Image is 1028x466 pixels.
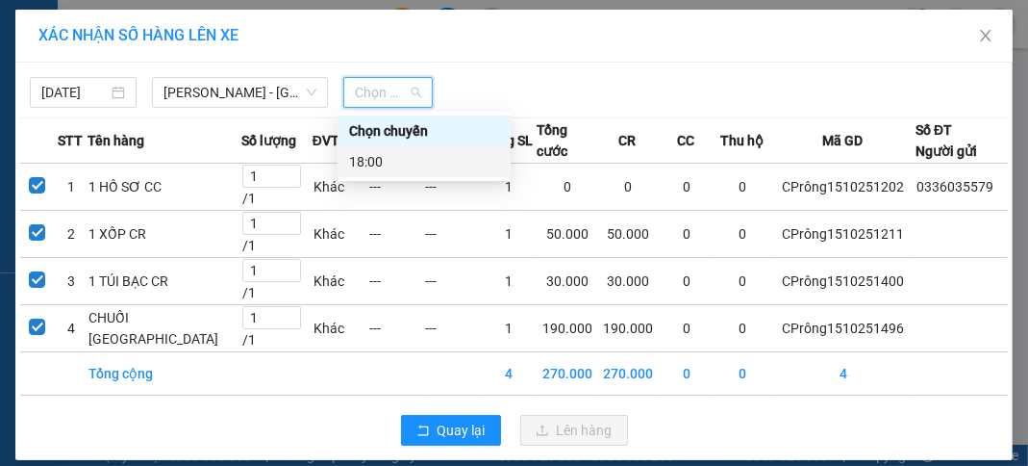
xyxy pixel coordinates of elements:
span: down [306,87,317,98]
td: Khác [313,305,368,352]
button: Close [959,10,1013,64]
span: VP GỬI: [13,126,96,153]
strong: [PERSON_NAME]: [113,54,233,72]
td: 0 [659,211,715,258]
td: 190.000 [537,305,597,352]
td: 50.000 [537,211,597,258]
td: 190.000 [597,305,658,352]
td: 0 [659,305,715,352]
td: 1 [481,305,537,352]
span: XÁC NHẬN SỐ HÀNG LÊN XE [38,26,238,44]
td: CPrông1510251496 [770,305,915,352]
td: --- [425,164,481,211]
strong: 0901 936 968 [13,93,107,112]
td: 0 [715,352,770,396]
td: / 1 [241,305,313,352]
td: Khác [313,211,368,258]
td: 0 [537,164,597,211]
span: 0336035579 [916,179,993,194]
div: Chọn chuyến [349,120,499,142]
td: 0 [715,211,770,258]
span: Chọn chuyến [355,78,421,107]
td: 1 TÚI BẠC CR [88,258,241,305]
td: 1 XỐP CR [88,211,241,258]
strong: 0931 600 979 [13,54,105,91]
span: STT [58,130,83,151]
td: 0 [659,164,715,211]
td: 0 [715,164,770,211]
td: 0 [597,164,658,211]
button: rollbackQuay lại [401,415,501,446]
td: / 1 [241,258,313,305]
td: 0 [659,352,715,396]
strong: 0901 933 179 [113,93,207,112]
td: 1 HỒ SƠ CC [88,164,241,211]
span: Tên hàng [88,130,144,151]
td: 1 [481,211,537,258]
td: --- [368,305,424,352]
td: 270.000 [597,352,658,396]
span: Tổng cước [537,119,596,162]
span: VP Chư Prông [102,126,247,153]
span: Mã GD [822,130,863,151]
strong: Sài Gòn: [13,54,70,72]
td: Khác [313,258,368,305]
span: CR [618,130,636,151]
span: CC [677,130,694,151]
td: 30.000 [597,258,658,305]
td: 30.000 [537,258,597,305]
td: --- [368,164,424,211]
td: 270.000 [537,352,597,396]
span: Số lượng [241,130,296,151]
td: 4 [481,352,537,396]
div: 18:00 [349,151,499,172]
td: / 1 [241,211,313,258]
td: 2 [54,211,88,258]
td: 0 [715,305,770,352]
td: Tổng cộng [88,352,241,396]
td: --- [368,211,424,258]
td: --- [425,305,481,352]
td: 0 [659,258,715,305]
span: Gia Lai - Sài Gòn (XE TẢI) [163,78,316,107]
div: Chọn chuyến [338,116,511,146]
td: CPrông1510251211 [770,211,915,258]
td: 1 [481,164,537,211]
td: 1 [481,258,537,305]
td: --- [425,258,481,305]
td: CHUỐI [GEOGRAPHIC_DATA] [88,305,241,352]
td: 3 [54,258,88,305]
td: 4 [770,352,915,396]
div: Số ĐT Người gửi [915,119,977,162]
span: rollback [416,424,430,439]
td: --- [368,258,424,305]
strong: 0901 900 568 [113,54,267,91]
td: CPrông1510251400 [770,258,915,305]
td: 1 [54,164,88,211]
td: CPrông1510251202 [770,164,915,211]
button: uploadLên hàng [520,415,628,446]
td: Khác [313,164,368,211]
span: close [978,28,993,43]
td: --- [425,211,481,258]
td: 0 [715,258,770,305]
input: 15/10/2025 [41,82,108,103]
span: ĐỨC ĐẠT GIA LAI [53,18,239,45]
span: ĐVT [313,130,339,151]
span: Thu hộ [720,130,764,151]
span: Quay lại [438,420,486,441]
td: / 1 [241,164,313,211]
td: 50.000 [597,211,658,258]
td: 4 [54,305,88,352]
